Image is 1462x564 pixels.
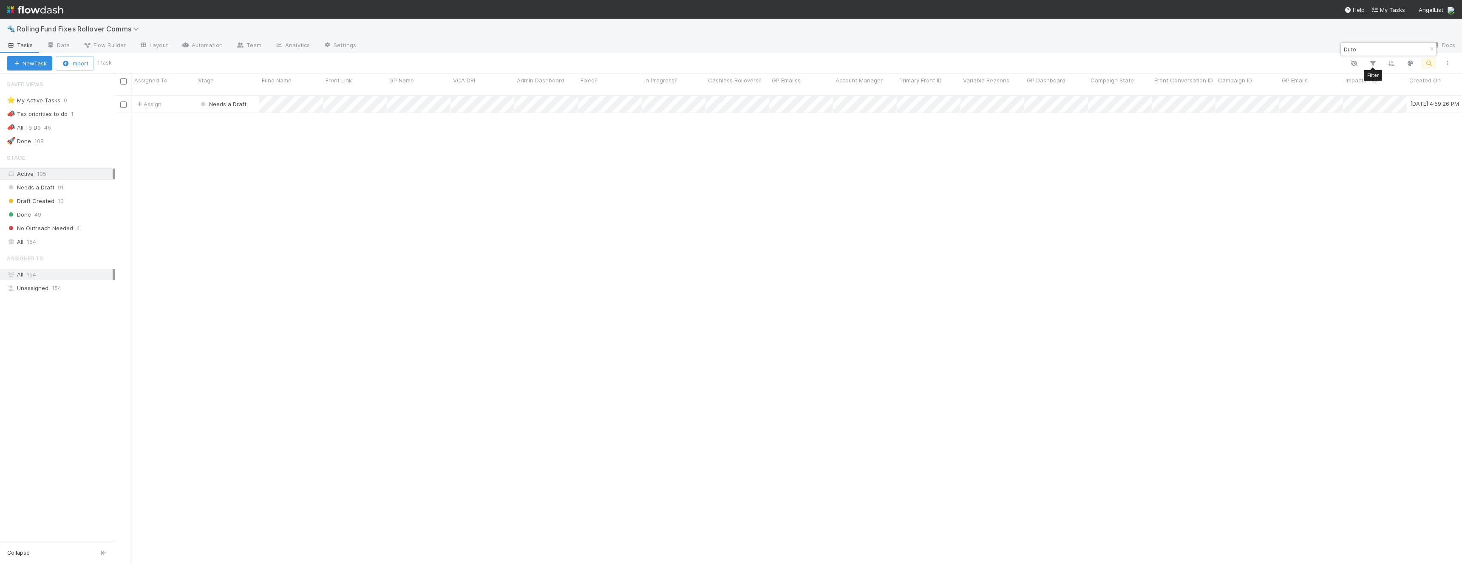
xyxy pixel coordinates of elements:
span: Needs a Draft [209,101,246,107]
span: Rolling Fund Fixes Rollover Comms [17,25,143,33]
span: Primary Front ID [899,76,942,85]
span: 49 [34,209,41,220]
span: AngelList [1419,6,1443,13]
span: 📣 [7,124,15,131]
span: Account Manager [836,76,883,85]
span: VCA DRI [453,76,475,85]
div: Active [7,169,113,179]
span: Needs a Draft [7,182,54,193]
span: No Outreach Needed [7,223,73,234]
div: My Active Tasks [7,95,60,106]
span: Fund Name [262,76,292,85]
span: Campaign ID [1218,76,1252,85]
span: My Tasks [1371,6,1405,13]
span: Admin Dashboard [517,76,564,85]
span: 🔩 [7,25,15,32]
span: 🚀 [7,137,15,144]
span: GP Emailss [772,76,801,85]
span: Stage [198,76,214,85]
span: 108 [34,136,52,147]
div: Tax priorities to do [7,109,68,119]
a: Analytics [268,39,317,53]
span: Front Link [326,76,352,85]
div: All To Do [7,122,41,133]
span: Stage [7,149,25,166]
span: Impacts Tax? [1346,76,1381,85]
div: All [7,269,113,280]
button: NewTask [7,56,52,70]
span: 46 [44,122,59,133]
span: Created On [1409,76,1441,85]
span: Done [7,209,31,220]
span: 1 [71,109,82,119]
button: Import [56,56,94,70]
span: Flow Builder [83,41,126,49]
input: Toggle All Rows Selected [120,78,127,85]
span: Assigned To [7,250,44,267]
span: 154 [27,237,36,247]
div: Unassigned [7,283,113,293]
div: All [7,237,113,247]
a: Data [40,39,76,53]
span: GP Emails [1282,76,1308,85]
span: GP Name [389,76,414,85]
span: Cashless Rollovers? [708,76,762,85]
span: 91 [58,182,64,193]
img: avatar_e8864cf0-19e8-4fe1-83d1-96e6bcd27180.png [1447,6,1455,14]
span: Collapse [7,549,30,557]
div: [DATE] 4:59:26 PM [1410,99,1459,108]
span: Tasks [7,41,33,49]
div: Done [7,136,31,147]
a: Layout [133,39,175,53]
span: 📣 [7,110,15,117]
a: Docs [1425,39,1462,53]
span: In Progress? [644,76,677,85]
span: Variable Reasons [963,76,1009,85]
span: ⭐ [7,96,15,104]
span: 0 [64,95,76,106]
a: Settings [317,39,363,53]
div: Help [1344,6,1365,14]
input: Toggle Row Selected [120,102,127,108]
input: Search... [1342,44,1427,54]
a: Team [229,39,268,53]
span: 4 [76,223,80,234]
span: 154 [52,283,61,293]
a: Automation [175,39,229,53]
span: 154 [27,271,36,278]
span: Campaign State [1091,76,1134,85]
span: Saved Views [7,76,43,93]
img: logo-inverted-e16ddd16eac7371096b0.svg [7,3,63,17]
small: 1 task [97,59,112,67]
span: Front Conversation ID [1154,76,1213,85]
span: 10 [58,196,64,206]
span: Draft Created [7,196,54,206]
span: Assign [135,100,161,108]
span: 105 [37,170,46,177]
span: GP Dashboard [1027,76,1065,85]
span: Fixed? [581,76,598,85]
span: Assigned To [134,76,167,85]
